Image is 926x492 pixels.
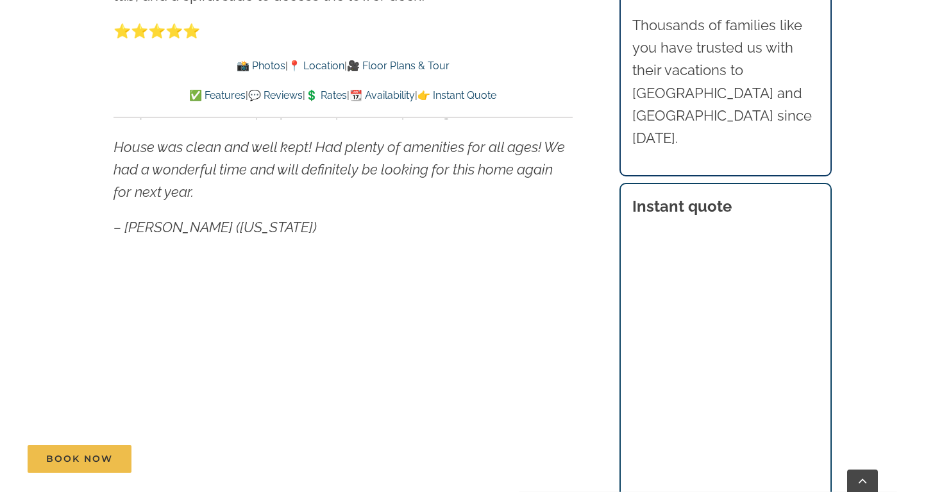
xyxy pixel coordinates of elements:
[114,87,573,104] p: | | | |
[114,219,317,235] em: – [PERSON_NAME] ([US_STATE])
[189,89,246,101] a: ✅ Features
[237,60,285,72] a: 📸 Photos
[347,60,450,72] a: 🎥 Floor Plans & Tour
[46,454,113,464] span: Book Now
[248,89,303,101] a: 💬 Reviews
[305,89,347,101] a: 💲 Rates
[288,60,344,72] a: 📍 Location
[632,14,820,149] p: Thousands of families like you have trusted us with their vacations to [GEOGRAPHIC_DATA] and [GEO...
[114,58,573,74] p: | |
[114,20,573,42] p: ⭐️⭐️⭐️⭐️⭐️
[349,89,415,101] a: 📆 Availability
[114,139,565,200] em: House was clean and well kept! Had plenty of amenities for all ages! We had a wonderful time and ...
[632,197,732,216] strong: Instant quote
[28,445,131,473] a: Book Now
[417,89,496,101] a: 👉 Instant Quote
